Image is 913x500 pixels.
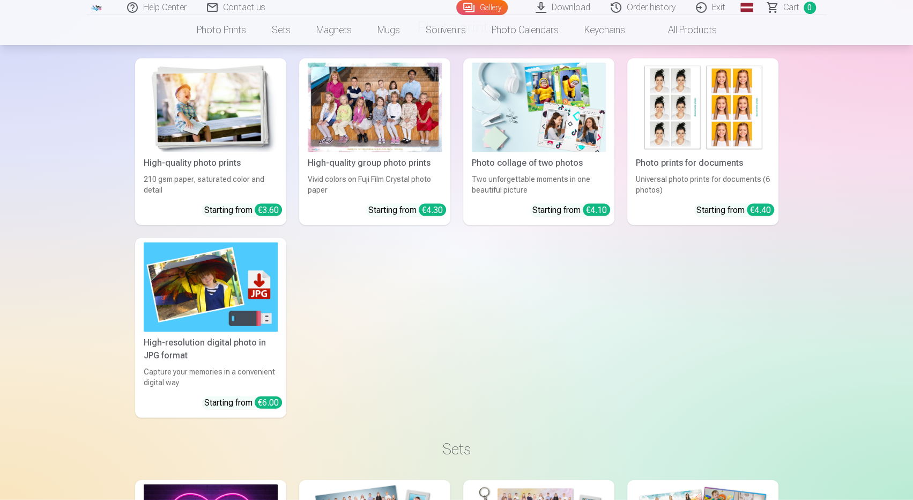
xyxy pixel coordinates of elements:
font: High-quality group photo prints [308,158,430,168]
font: Sets [443,439,471,458]
font: Starting from [696,205,745,215]
font: 0 [807,3,812,12]
a: Magnets [303,15,365,45]
font: Sets [272,24,291,35]
font: High-resolution digital photo in JPG format [144,337,266,361]
font: €4.10 [586,205,607,215]
font: All products [668,24,717,35]
img: High-quality photo prints [144,63,278,152]
font: €3.60 [258,205,279,215]
font: Contact us [223,2,265,12]
font: Download [552,2,590,12]
a: Mugs [365,15,413,45]
font: Starting from [532,205,581,215]
font: Cart [783,2,799,12]
img: /fa1 [91,4,103,11]
a: All products [638,15,730,45]
font: Gallery [480,3,501,12]
a: Photo prints [184,15,259,45]
font: Vivid colors on Fuji Film Crystal photo paper [308,175,431,194]
font: Help Center [143,2,187,12]
font: Two unforgettable moments in one beautiful picture [472,175,590,194]
img: High-resolution digital photo in JPG format [144,242,278,332]
a: Photo collage of two photosPhoto collage of two photosTwo unforgettable moments in one beautiful ... [463,58,614,225]
a: Photo calendars [479,15,571,45]
a: Photo prints for documentsPhoto prints for documentsUniversal photo prints for documents (6 photo... [627,58,778,225]
a: High-quality group photo printsVivid colors on Fuji Film Crystal photo paperStarting from €4.30 [299,58,450,225]
img: Photo prints for documents [636,63,770,152]
a: High-quality photo printsHigh-quality photo prints210 gsm paper, saturated color and detailStarti... [135,58,286,225]
font: €6.00 [258,398,279,408]
font: Photo prints for documents [636,158,743,168]
font: Photo calendars [492,24,559,35]
font: €4.40 [750,205,771,215]
font: Keychains [584,24,625,35]
font: Photo collage of two photos [472,158,583,168]
font: High-quality photo prints [144,158,241,168]
font: Mugs [377,24,400,35]
font: Order history [627,2,676,12]
font: Photo prints [197,24,246,35]
font: 210 gsm paper, saturated color and detail [144,175,264,194]
font: Starting from [368,205,417,215]
a: High-resolution digital photo in JPG formatHigh-resolution digital photo in JPG formatCapture you... [135,238,286,418]
font: €4.30 [422,205,443,215]
font: Starting from [204,205,253,215]
font: Exit [712,2,725,12]
font: Souvenirs [426,24,466,35]
font: Starting from [204,398,253,408]
a: Sets [259,15,303,45]
font: Capture your memories in a convenient digital way [144,367,275,387]
img: Photo collage of two photos [472,63,606,152]
font: Universal photo prints for documents (6 photos) [636,175,770,194]
a: Souvenirs [413,15,479,45]
font: Magnets [316,24,352,35]
a: Keychains [571,15,638,45]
